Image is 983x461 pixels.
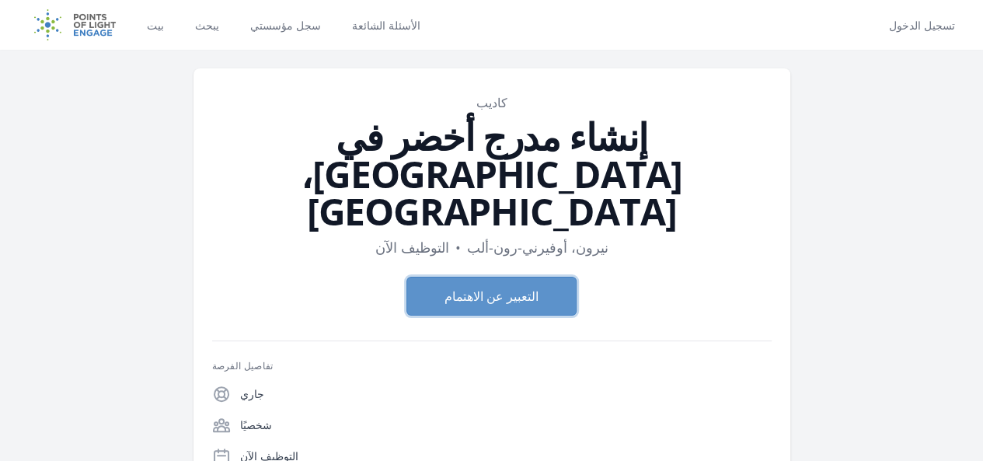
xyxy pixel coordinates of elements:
[240,417,272,432] font: شخصيًا
[375,238,449,257] font: التوظيف الآن
[889,19,955,33] font: تسجيل الدخول
[352,19,420,33] font: الأسئلة الشائعة
[147,19,164,33] font: بيت
[467,238,608,257] font: نيرون، أوفيرني-رون-ألب
[444,288,539,305] font: التعبير عن الاهتمام
[212,359,274,372] font: تفاصيل الفرصة
[301,111,681,236] font: إنشاء مدرج أخضر في [GEOGRAPHIC_DATA]، [GEOGRAPHIC_DATA]
[476,94,507,111] a: كاديب
[240,386,264,401] font: جاري
[406,277,577,316] button: التعبير عن الاهتمام
[455,238,461,257] font: •
[250,19,321,33] font: سجل مؤسستي
[195,19,219,33] font: يبحث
